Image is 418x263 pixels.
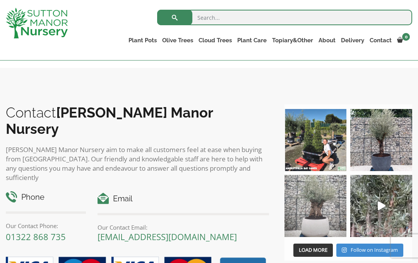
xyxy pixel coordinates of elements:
button: Load More [293,244,333,257]
svg: Instagram [342,247,347,253]
h4: Email [98,193,269,205]
a: Olive Trees [159,35,196,46]
a: Instagram Follow on Instagram [336,244,403,257]
img: New arrivals Monday morning of beautiful olive trees 🤩🤩 The weather is beautiful this summer, gre... [350,175,412,237]
img: Check out this beauty we potted at our nursery today ❤️‍🔥 A huge, ancient gnarled Olive tree plan... [284,175,346,237]
span: Follow on Instagram [351,246,398,253]
b: [PERSON_NAME] Manor Nursery [6,104,213,137]
h4: Phone [6,191,86,203]
a: Topiary&Other [269,35,316,46]
img: logo [6,8,68,38]
span: Load More [299,246,327,253]
svg: Play [378,201,385,210]
span: 0 [402,33,410,41]
p: Our Contact Phone: [6,221,86,230]
a: Play [350,175,412,237]
a: 01322 868 735 [6,231,66,242]
a: 0 [394,35,412,46]
input: Search... [157,10,412,25]
img: Our elegant & picturesque Angustifolia Cones are an exquisite addition to your Bay Tree collectio... [284,109,346,171]
p: [PERSON_NAME] Manor Nursery aim to make all customers feel at ease when buying from [GEOGRAPHIC_D... [6,145,269,182]
a: Plant Care [235,35,269,46]
a: Delivery [338,35,367,46]
img: A beautiful multi-stem Spanish Olive tree potted in our luxurious fibre clay pots 😍😍 [350,109,412,171]
a: About [316,35,338,46]
p: Our Contact Email: [98,223,269,232]
a: [EMAIL_ADDRESS][DOMAIN_NAME] [98,231,237,242]
h2: Contact [6,104,269,137]
a: Plant Pots [126,35,159,46]
a: Cloud Trees [196,35,235,46]
a: Contact [367,35,394,46]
